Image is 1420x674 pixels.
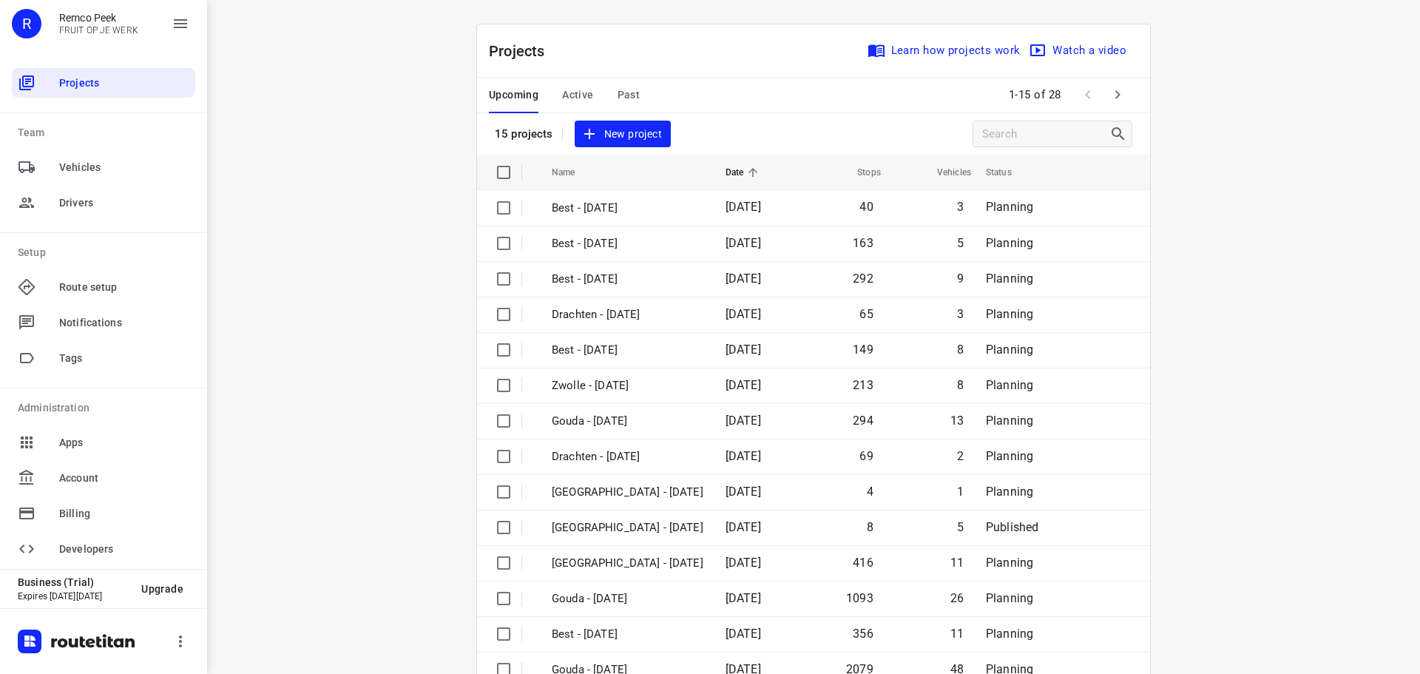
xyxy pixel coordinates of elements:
div: Search [1109,125,1132,143]
span: 13 [950,414,964,428]
div: Drivers [12,188,195,218]
div: Tags [12,343,195,373]
span: 8 [957,343,964,357]
p: 15 projects [495,127,553,141]
span: 11 [950,627,964,641]
span: 11 [950,556,964,570]
p: Best - Friday [552,200,703,217]
span: 9 [957,272,964,286]
div: R [12,9,41,38]
span: Planning [986,485,1033,499]
span: Planning [986,200,1033,214]
span: Planning [986,307,1033,321]
span: 149 [853,343,873,357]
span: [DATE] [726,236,761,250]
span: 213 [853,378,873,392]
span: 8 [957,378,964,392]
span: 2 [957,449,964,463]
span: [DATE] [726,485,761,499]
span: 3 [957,307,964,321]
span: 65 [859,307,873,321]
span: Planning [986,627,1033,641]
p: Gemeente Rotterdam - Thursday [552,519,703,536]
span: 26 [950,591,964,605]
span: [DATE] [726,272,761,286]
p: Gouda - Friday [552,413,703,430]
span: Planning [986,378,1033,392]
span: 40 [859,200,873,214]
span: Published [986,520,1039,534]
p: Best - Thursday [552,626,703,643]
p: Setup [18,245,195,260]
span: Stops [838,164,881,181]
span: New project [584,125,662,144]
span: Planning [986,236,1033,250]
span: Billing [59,506,189,522]
span: Planning [986,414,1033,428]
span: [DATE] [726,414,761,428]
span: Name [552,164,595,181]
span: 69 [859,449,873,463]
span: 3 [957,200,964,214]
span: Account [59,471,189,486]
span: 8 [867,520,873,534]
span: 4 [867,485,873,499]
span: Projects [59,75,189,91]
span: [DATE] [726,556,761,570]
p: Expires [DATE][DATE] [18,591,129,601]
span: Planning [986,272,1033,286]
span: Apps [59,435,189,451]
p: Remco Peek [59,12,138,24]
div: Route setup [12,272,195,302]
p: Team [18,125,195,141]
p: Administration [18,400,195,416]
div: Notifications [12,308,195,337]
span: Vehicles [918,164,971,181]
span: Planning [986,591,1033,605]
span: Planning [986,449,1033,463]
span: Developers [59,542,189,557]
span: 294 [853,414,873,428]
span: Notifications [59,315,189,331]
span: Tags [59,351,189,366]
p: Zwolle - Thursday [552,555,703,572]
p: Antwerpen - Thursday [552,484,703,501]
div: Developers [12,534,195,564]
div: Billing [12,499,195,528]
p: Best - Tuesday [552,271,703,288]
p: Gouda - Thursday [552,590,703,607]
span: 5 [957,520,964,534]
span: Next Page [1103,80,1132,109]
span: Past [618,86,640,104]
p: Zwolle - Friday [552,377,703,394]
span: 416 [853,556,873,570]
span: 1093 [846,591,873,605]
span: 5 [957,236,964,250]
span: [DATE] [726,378,761,392]
span: [DATE] [726,449,761,463]
div: Projects [12,68,195,98]
span: Status [986,164,1031,181]
p: Drachten - Thursday [552,448,703,465]
span: [DATE] [726,627,761,641]
span: Date [726,164,763,181]
span: Route setup [59,280,189,295]
div: Vehicles [12,152,195,182]
p: Projects [489,40,557,62]
input: Search projects [982,123,1109,146]
span: Drivers [59,195,189,211]
span: [DATE] [726,307,761,321]
span: Previous Page [1073,80,1103,109]
span: Vehicles [59,160,189,175]
p: Best - Thursday [552,235,703,252]
span: Active [562,86,593,104]
span: Planning [986,556,1033,570]
span: Planning [986,343,1033,357]
div: Apps [12,428,195,457]
p: Best - Friday [552,342,703,359]
span: Upcoming [489,86,538,104]
span: [DATE] [726,520,761,534]
span: [DATE] [726,343,761,357]
p: Drachten - Friday [552,306,703,323]
span: 356 [853,627,873,641]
